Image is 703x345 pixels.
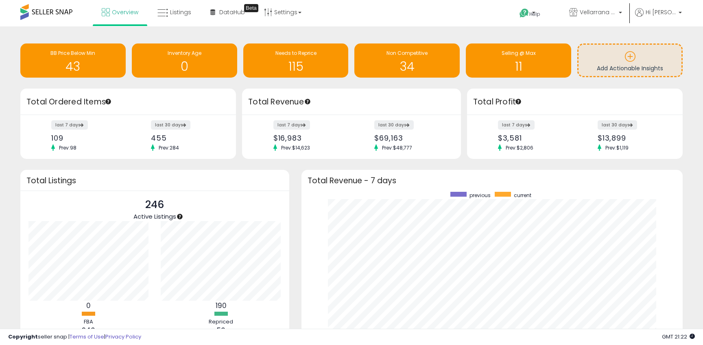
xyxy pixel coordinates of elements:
[112,8,138,16] span: Overview
[151,120,190,130] label: last 30 days
[55,144,81,151] span: Prev: 98
[502,50,536,56] span: Selling @ Max
[529,11,540,17] span: Help
[374,120,414,130] label: last 30 days
[26,178,283,184] h3: Total Listings
[219,8,245,16] span: DataHub
[386,50,428,56] span: Non Competitive
[635,8,682,26] a: Hi [PERSON_NAME]
[86,301,91,310] b: 0
[155,144,183,151] span: Prev: 284
[515,98,522,105] div: Tooltip anchor
[358,60,456,73] h1: 34
[132,43,237,78] a: Inventory Age 0
[168,50,201,56] span: Inventory Age
[580,8,616,16] span: Vellarrana tech certified
[601,144,633,151] span: Prev: $1,119
[247,60,345,73] h1: 115
[243,43,349,78] a: Needs to Reprice 115
[105,333,141,341] a: Privacy Policy
[196,318,245,326] div: Repriced
[598,120,637,130] label: last 30 days
[498,120,535,130] label: last 7 days
[354,43,460,78] a: Non Competitive 34
[176,213,183,220] div: Tooltip anchor
[51,134,122,142] div: 109
[248,96,455,108] h3: Total Revenue
[502,144,537,151] span: Prev: $2,806
[217,325,225,335] b: 56
[151,134,222,142] div: 455
[64,318,113,326] div: FBA
[133,212,176,221] span: Active Listings
[133,197,176,213] p: 246
[216,301,227,310] b: 190
[24,60,122,73] h1: 43
[273,134,345,142] div: $16,983
[70,333,104,341] a: Terms of Use
[105,98,112,105] div: Tooltip anchor
[378,144,416,151] span: Prev: $48,777
[51,120,88,130] label: last 7 days
[308,178,677,184] h3: Total Revenue - 7 days
[513,2,556,26] a: Help
[473,96,677,108] h3: Total Profit
[470,60,567,73] h1: 11
[8,333,141,341] div: seller snap | |
[277,144,314,151] span: Prev: $14,623
[519,8,529,18] i: Get Help
[597,64,663,72] span: Add Actionable Insights
[466,43,571,78] a: Selling @ Max 11
[646,8,676,16] span: Hi [PERSON_NAME]
[244,4,258,12] div: Tooltip anchor
[304,98,311,105] div: Tooltip anchor
[50,50,95,56] span: BB Price Below Min
[662,333,695,341] span: 2025-09-8 21:22 GMT
[170,8,191,16] span: Listings
[579,45,681,76] a: Add Actionable Insights
[275,50,317,56] span: Needs to Reprice
[26,96,230,108] h3: Total Ordered Items
[8,333,38,341] strong: Copyright
[374,134,446,142] div: $69,163
[498,134,569,142] div: $3,581
[514,192,531,199] span: current
[20,43,126,78] a: BB Price Below Min 43
[273,120,310,130] label: last 7 days
[82,325,95,335] b: 246
[469,192,491,199] span: previous
[136,60,233,73] h1: 0
[598,134,668,142] div: $13,899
